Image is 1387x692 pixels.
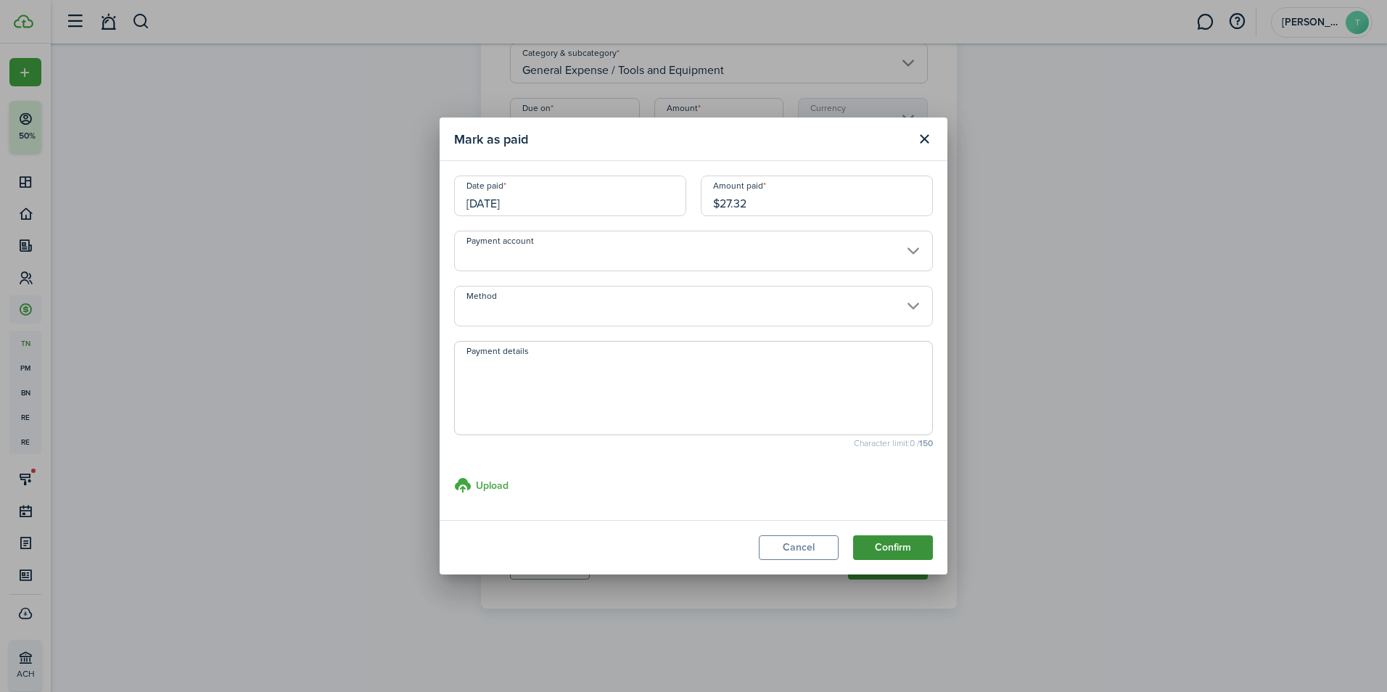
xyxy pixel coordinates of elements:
button: Confirm [853,535,933,560]
modal-title: Mark as paid [454,125,908,153]
h3: Upload [476,478,509,493]
input: mm/dd/yyyy [454,176,686,216]
button: Close modal [912,127,937,152]
input: 0.00 [701,176,933,216]
button: Cancel [759,535,839,560]
b: 150 [919,437,933,450]
small: Character limit: 0 / [454,439,933,448]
